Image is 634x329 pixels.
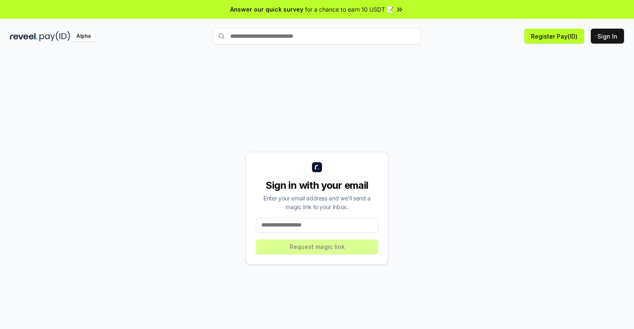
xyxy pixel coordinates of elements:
div: Alpha [72,31,95,41]
div: Enter your email address and we’ll send a magic link to your inbox. [256,194,378,211]
button: Register Pay(ID) [524,29,584,44]
span: Answer our quick survey [230,5,303,14]
div: Sign in with your email [256,179,378,192]
button: Sign In [591,29,624,44]
span: for a chance to earn 10 USDT 📝 [305,5,394,14]
img: logo_small [312,162,322,172]
img: pay_id [39,31,70,41]
img: reveel_dark [10,31,38,41]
